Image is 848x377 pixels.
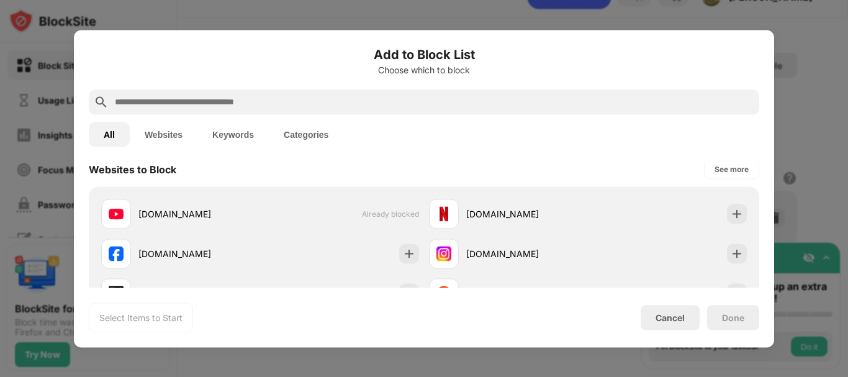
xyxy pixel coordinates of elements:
[89,163,176,175] div: Websites to Block
[89,45,759,63] h6: Add to Block List
[197,122,269,147] button: Keywords
[89,65,759,75] div: Choose which to block
[109,246,124,261] img: favicons
[109,206,124,221] img: favicons
[656,312,685,323] div: Cancel
[722,312,744,322] div: Done
[436,246,451,261] img: favicons
[269,122,343,147] button: Categories
[130,122,197,147] button: Websites
[436,206,451,221] img: favicons
[89,122,130,147] button: All
[466,247,588,260] div: [DOMAIN_NAME]
[109,286,124,301] img: favicons
[138,207,260,220] div: [DOMAIN_NAME]
[94,94,109,109] img: search.svg
[466,287,588,300] div: [DOMAIN_NAME]
[99,311,183,324] div: Select Items to Start
[466,207,588,220] div: [DOMAIN_NAME]
[138,247,260,260] div: [DOMAIN_NAME]
[715,163,749,175] div: See more
[138,287,260,300] div: [DOMAIN_NAME]
[362,209,419,219] span: Already blocked
[436,286,451,301] img: favicons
